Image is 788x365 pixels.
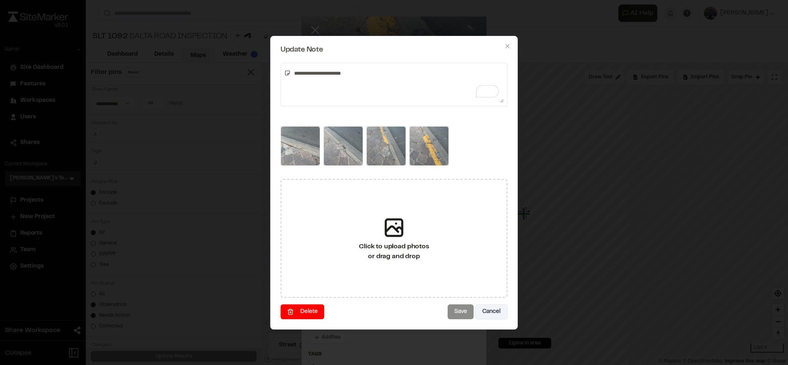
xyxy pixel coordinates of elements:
textarea: To enrich screen reader interactions, please activate Accessibility in Grammarly extension settings [291,66,504,103]
img: file [323,126,363,166]
img: file [409,126,449,166]
img: file [281,126,320,166]
img: file [366,126,406,166]
div: Click to upload photos or drag and drop [359,242,429,261]
h2: Update Note [281,46,507,54]
div: Click to upload photosor drag and drop [281,179,507,298]
button: Cancel [475,304,507,319]
button: Delete [281,304,324,319]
